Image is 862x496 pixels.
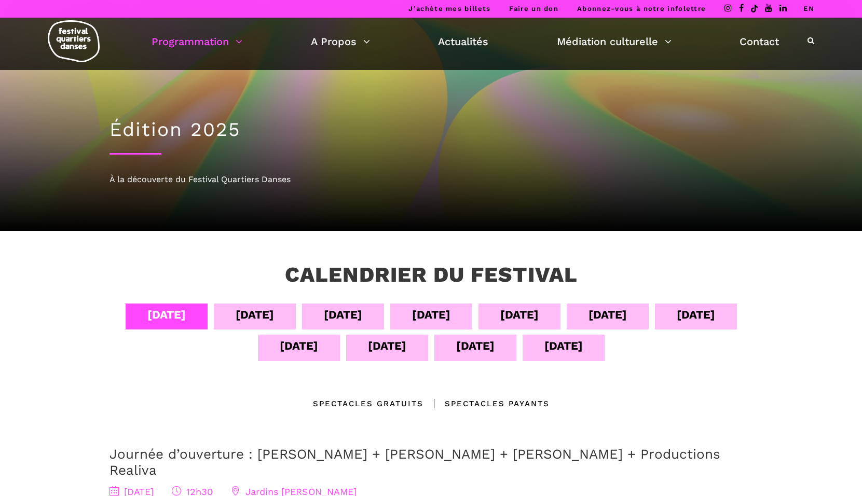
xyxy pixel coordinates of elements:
[589,306,627,324] div: [DATE]
[110,446,720,478] a: Journée d’ouverture : [PERSON_NAME] + [PERSON_NAME] + [PERSON_NAME] + Productions Realiva
[152,33,242,50] a: Programmation
[544,337,583,355] div: [DATE]
[577,5,706,12] a: Abonnez-vous à notre infolettre
[438,33,488,50] a: Actualités
[311,33,370,50] a: A Propos
[803,5,814,12] a: EN
[285,262,578,288] h3: Calendrier du festival
[740,33,779,50] a: Contact
[110,173,753,186] div: À la découverte du Festival Quartiers Danses
[509,5,558,12] a: Faire un don
[324,306,362,324] div: [DATE]
[48,20,100,62] img: logo-fqd-med
[412,306,450,324] div: [DATE]
[408,5,490,12] a: J’achète mes billets
[557,33,672,50] a: Médiation culturelle
[280,337,318,355] div: [DATE]
[456,337,495,355] div: [DATE]
[368,337,406,355] div: [DATE]
[147,306,186,324] div: [DATE]
[677,306,715,324] div: [DATE]
[423,397,550,410] div: Spectacles Payants
[236,306,274,324] div: [DATE]
[110,118,753,141] h1: Édition 2025
[313,397,423,410] div: Spectacles gratuits
[500,306,539,324] div: [DATE]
